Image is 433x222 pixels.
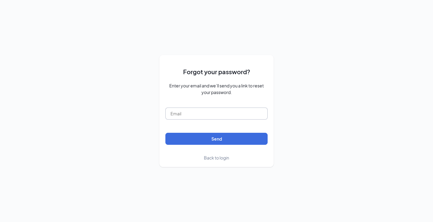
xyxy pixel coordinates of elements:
[183,67,250,76] span: Forgot your password?
[204,154,229,161] a: Back to login
[165,133,268,145] button: Send
[165,108,268,120] input: Email
[165,82,268,96] span: Enter your email and we’ll send you a link to reset your password.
